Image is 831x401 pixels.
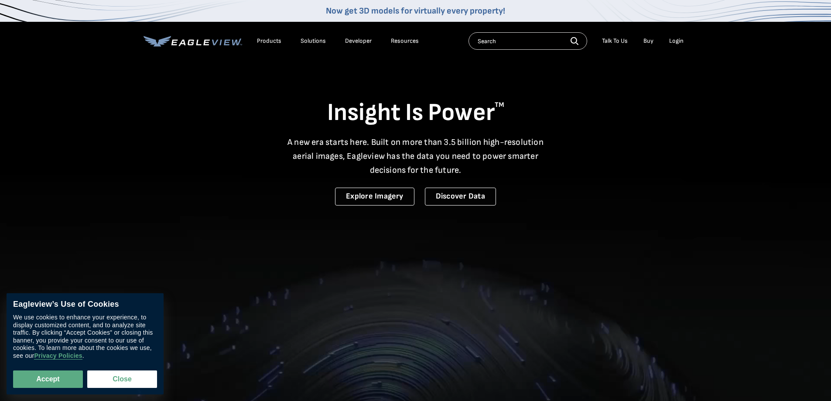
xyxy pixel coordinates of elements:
[326,6,505,16] a: Now get 3D models for virtually every property!
[391,37,419,45] div: Resources
[602,37,628,45] div: Talk To Us
[13,300,157,309] div: Eagleview’s Use of Cookies
[257,37,281,45] div: Products
[301,37,326,45] div: Solutions
[144,98,688,128] h1: Insight Is Power
[282,135,549,177] p: A new era starts here. Built on more than 3.5 billion high-resolution aerial images, Eagleview ha...
[34,352,82,360] a: Privacy Policies
[13,370,83,388] button: Accept
[13,314,157,360] div: We use cookies to enhance your experience, to display customized content, and to analyze site tra...
[469,32,587,50] input: Search
[643,37,653,45] a: Buy
[345,37,372,45] a: Developer
[495,101,504,109] sup: TM
[669,37,684,45] div: Login
[87,370,157,388] button: Close
[335,188,414,206] a: Explore Imagery
[425,188,496,206] a: Discover Data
